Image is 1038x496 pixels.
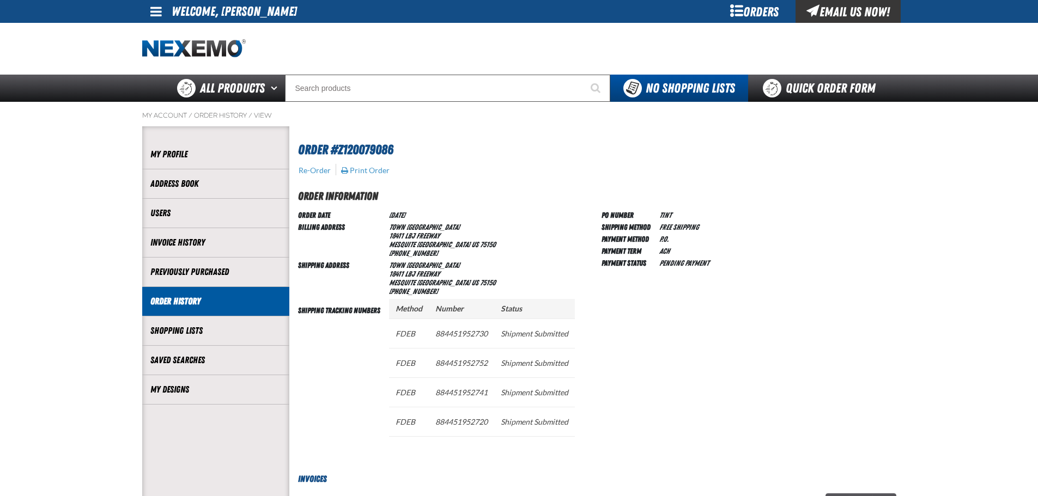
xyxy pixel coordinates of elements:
a: Shopping Lists [150,324,281,337]
button: You do not have available Shopping Lists. Open to Create a New List [610,75,748,102]
span: MESQUITE [389,278,415,287]
a: Previously Purchased [150,266,281,278]
span: Order #Z120079086 [298,142,393,157]
a: My Profile [150,148,281,161]
td: 884451952741 [429,377,494,407]
th: Method [389,299,429,319]
td: Payment Term [602,244,655,256]
td: 884451952720 [429,407,494,436]
td: Shipment Submitted [494,377,575,407]
td: 884451952752 [429,348,494,377]
bdo: [PHONE_NUMBER] [389,287,438,296]
th: Status [494,299,575,319]
a: Invoice History [150,236,281,249]
span: MESQUITE [389,240,415,249]
span: / [248,111,252,120]
a: Quick Order Form [748,75,896,102]
span: US [471,278,478,287]
a: My Designs [150,383,281,396]
td: Payment Status [602,256,655,268]
img: Nexemo logo [142,39,246,58]
a: Home [142,39,246,58]
span: TINT [659,211,671,219]
a: Order History [150,295,281,308]
a: Saved Searches [150,354,281,366]
td: Order Date [298,209,385,221]
td: FDEB [389,348,429,377]
td: Shipment Submitted [494,319,575,348]
h2: Order Information [298,188,896,204]
a: Users [150,207,281,219]
a: My Account [142,111,187,120]
td: Shipment Submitted [494,407,575,436]
td: FDEB [389,407,429,436]
td: Shipping Address [298,259,385,297]
td: Shipping Method [602,221,655,232]
span: ACH [659,247,670,255]
button: Start Searching [583,75,610,102]
span: Town [GEOGRAPHIC_DATA] [389,223,460,231]
td: Payment Method [602,232,655,244]
h3: Invoices [289,473,896,486]
td: PO Number [602,209,655,221]
a: Address Book [150,177,281,190]
td: Shipping Tracking Numbers [298,297,385,455]
span: US [471,240,478,249]
span: [GEOGRAPHIC_DATA] [417,278,470,287]
input: Search [285,75,610,102]
nav: Breadcrumbs [142,111,896,120]
a: View [254,111,272,120]
span: No Shopping Lists [646,81,735,96]
a: Order History [194,111,247,120]
span: / [189,111,192,120]
button: Print Order [341,166,390,175]
span: Town [GEOGRAPHIC_DATA] [389,261,460,270]
bdo: 75150 [480,278,496,287]
bdo: 75150 [480,240,496,249]
td: Shipment Submitted [494,348,575,377]
span: 18411 LBJ Freeway [389,231,440,240]
span: [GEOGRAPHIC_DATA] [417,240,470,249]
span: 18411 LBJ Freeway [389,270,440,278]
span: All Products [200,78,265,98]
td: FDEB [389,319,429,348]
span: [DATE] [389,211,405,219]
td: FDEB [389,377,429,407]
span: Free Shipping [659,223,699,231]
th: Number [429,299,494,319]
span: Pending payment [659,259,709,267]
bdo: [PHONE_NUMBER] [389,249,438,258]
td: Billing Address [298,221,385,259]
button: Open All Products pages [267,75,285,102]
td: 884451952730 [429,319,494,348]
span: P.O. [659,235,669,243]
button: Re-Order [298,166,331,175]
